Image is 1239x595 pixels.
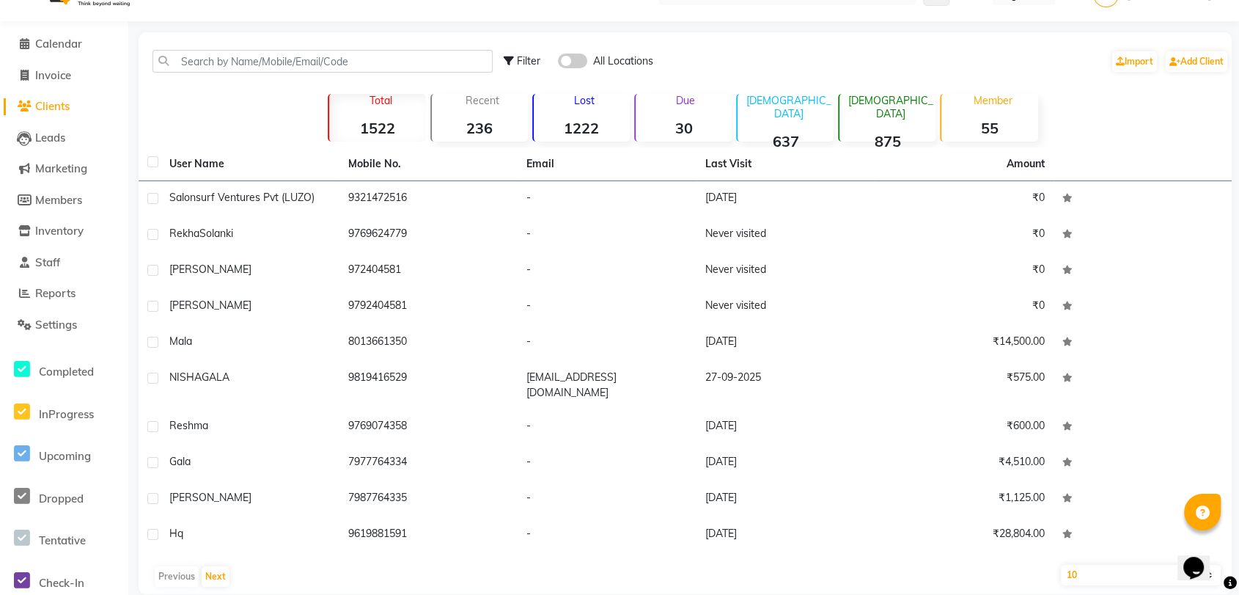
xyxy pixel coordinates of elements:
span: Settings [35,318,77,332]
span: Leads [35,131,65,145]
td: ₹1,125.00 [875,481,1054,517]
strong: 30 [636,119,732,137]
span: Solanki [199,227,233,240]
span: InProgress [39,407,94,421]
strong: 1222 [534,119,630,137]
td: ₹0 [875,253,1054,289]
td: 8013661350 [339,325,518,361]
span: mala [169,335,192,348]
td: 9769074358 [339,409,518,445]
span: Marketing [35,161,87,175]
td: 9792404581 [339,289,518,325]
td: - [518,181,696,217]
p: Due [639,94,732,107]
span: NISHA [169,370,202,384]
a: Inventory [4,223,125,240]
button: Next [202,566,229,587]
a: Clients [4,98,125,115]
td: 7987764335 [339,481,518,517]
span: Tentative [39,533,86,547]
span: [PERSON_NAME] [169,491,251,504]
th: User Name [161,147,339,181]
td: ₹0 [875,217,1054,253]
span: Completed [39,365,94,379]
strong: 236 [432,119,528,137]
span: GALA [202,370,229,384]
span: Calendar [35,37,82,51]
strong: 637 [738,132,834,150]
td: Never visited [696,289,875,325]
strong: 1522 [329,119,425,137]
p: Lost [540,94,630,107]
span: Reshma [169,419,208,432]
td: [DATE] [696,517,875,553]
a: Leads [4,130,125,147]
td: 9769624779 [339,217,518,253]
span: [PERSON_NAME] [169,299,251,312]
td: Never visited [696,253,875,289]
td: - [518,325,696,361]
p: Total [335,94,425,107]
input: Search by Name/Mobile/Email/Code [152,50,493,73]
a: Staff [4,255,125,271]
a: Marketing [4,161,125,178]
a: Add Client [1166,51,1227,72]
span: hq [169,527,183,540]
td: 7977764334 [339,445,518,481]
strong: 55 [941,119,1037,137]
th: Mobile No. [339,147,518,181]
a: Calendar [4,36,125,53]
iframe: chat widget [1177,536,1224,580]
p: [DEMOGRAPHIC_DATA] [743,94,834,120]
td: 27-09-2025 [696,361,875,409]
td: - [518,253,696,289]
p: Recent [438,94,528,107]
th: Email [518,147,696,181]
p: [DEMOGRAPHIC_DATA] [845,94,935,120]
td: [EMAIL_ADDRESS][DOMAIN_NAME] [518,361,696,409]
td: ₹28,804.00 [875,517,1054,553]
span: Staff [35,255,60,269]
span: All Locations [593,54,653,69]
a: Import [1112,51,1157,72]
td: - [518,289,696,325]
span: Reports [35,286,76,300]
span: gala [169,455,191,468]
td: [DATE] [696,445,875,481]
span: Invoice [35,68,71,82]
td: 9619881591 [339,517,518,553]
span: Filter [517,54,540,67]
td: - [518,517,696,553]
td: - [518,481,696,517]
span: Check-In [39,576,84,590]
span: Rekha [169,227,199,240]
p: Member [947,94,1037,107]
td: ₹14,500.00 [875,325,1054,361]
td: 972404581 [339,253,518,289]
span: Members [35,193,82,207]
td: - [518,409,696,445]
td: 9321472516 [339,181,518,217]
span: Clients [35,99,70,113]
td: ₹0 [875,181,1054,217]
td: ₹0 [875,289,1054,325]
td: 9819416529 [339,361,518,409]
td: [DATE] [696,181,875,217]
td: - [518,445,696,481]
strong: 875 [839,132,935,150]
a: Members [4,192,125,209]
td: [DATE] [696,409,875,445]
td: Never visited [696,217,875,253]
span: Dropped [39,492,84,505]
th: Last Visit [696,147,875,181]
td: ₹4,510.00 [875,445,1054,481]
span: surf ventures pvt (LUZO) [196,191,315,204]
td: [DATE] [696,325,875,361]
th: Amount [998,147,1054,180]
span: salon [169,191,196,204]
td: ₹575.00 [875,361,1054,409]
span: Inventory [35,224,84,238]
a: Reports [4,285,125,302]
td: ₹600.00 [875,409,1054,445]
a: Invoice [4,67,125,84]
